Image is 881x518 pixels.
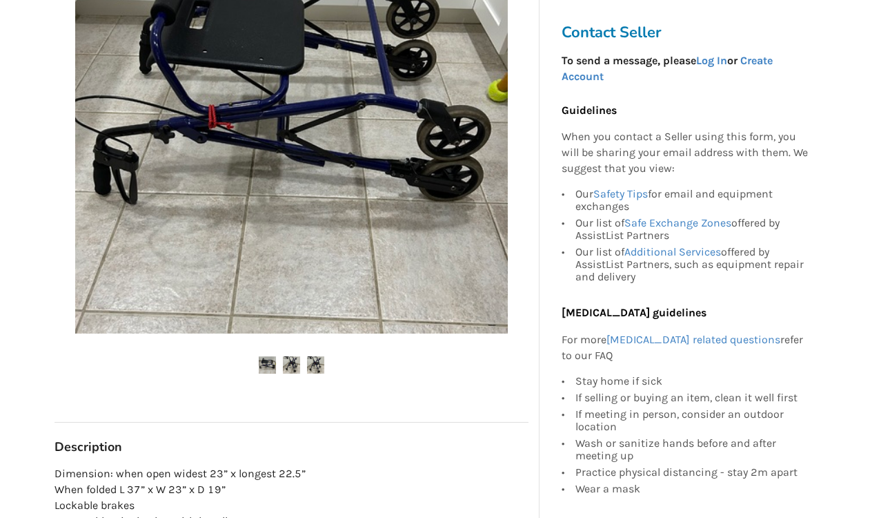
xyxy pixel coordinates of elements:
[575,188,809,215] div: Our for email and equipment exchanges
[575,406,809,435] div: If meeting in person, consider an outdoor location
[283,356,300,374] img: foldable rolling walker with seat and basket-walker-mobility-vancouver-assistlist-listing
[575,244,809,283] div: Our list of offered by AssistList Partners, such as equipment repair and delivery
[562,54,773,83] strong: To send a message, please or
[307,356,324,374] img: foldable rolling walker with seat and basket-walker-mobility-vancouver-assistlist-listing
[575,464,809,481] div: Practice physical distancing - stay 2m apart
[624,216,731,229] a: Safe Exchange Zones
[575,375,809,390] div: Stay home if sick
[562,23,815,42] h3: Contact Seller
[55,439,528,455] h3: Description
[575,435,809,464] div: Wash or sanitize hands before and after meeting up
[562,306,706,319] b: [MEDICAL_DATA] guidelines
[259,356,276,374] img: foldable rolling walker with seat and basket-walker-mobility-vancouver-assistlist-listing
[575,390,809,406] div: If selling or buying an item, clean it well first
[562,130,809,178] p: When you contact a Seller using this form, you will be sharing your email address with them. We s...
[575,215,809,244] div: Our list of offered by AssistList Partners
[575,481,809,495] div: Wear a mask
[593,187,648,200] a: Safety Tips
[562,104,617,117] b: Guidelines
[606,333,780,346] a: [MEDICAL_DATA] related questions
[696,54,727,67] a: Log In
[562,332,809,364] p: For more refer to our FAQ
[624,245,721,258] a: Additional Services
